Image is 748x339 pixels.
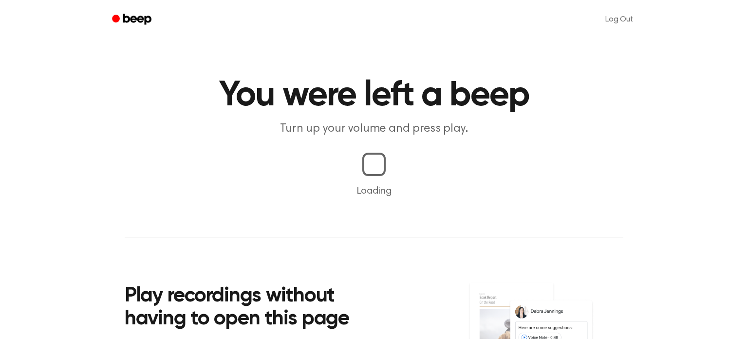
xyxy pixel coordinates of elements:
p: Turn up your volume and press play. [187,121,561,137]
a: Beep [105,10,160,29]
h1: You were left a beep [125,78,623,113]
h2: Play recordings without having to open this page [125,285,387,331]
p: Loading [12,184,736,199]
a: Log Out [596,8,643,31]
